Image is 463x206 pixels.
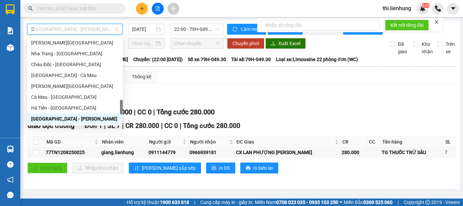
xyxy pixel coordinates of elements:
[435,5,441,12] img: phone-icon
[104,122,106,130] span: |
[450,5,456,12] span: caret-down
[381,136,444,148] th: Tên hàng
[271,41,276,46] span: download
[189,149,234,156] div: 0966939181
[382,149,442,156] div: TG THUỐC TRỪ SÂU
[180,122,181,130] span: |
[444,136,456,148] th: SL
[153,108,155,116] span: |
[132,40,155,47] input: Chọn ngày
[101,149,146,156] div: giang.lienhung
[167,3,179,15] button: aim
[157,108,215,116] span: Tổng cước 280.000
[434,20,439,24] span: close
[134,166,139,171] span: sort-ascending
[7,161,14,168] span: question-circle
[200,199,253,206] span: Cung cấp máy in - giấy in:
[445,149,455,156] div: 7
[31,93,119,101] div: Cà Mau - [GEOGRAPHIC_DATA]
[164,122,178,130] span: CC 0
[45,148,100,157] td: 77TN1208250025
[132,25,155,33] input: 12/08/2025
[194,199,195,206] span: |
[276,200,338,205] strong: 0708 023 035 - 0935 103 250
[276,56,358,63] span: Loại xe: Limousine 22 phòng đơn (WC)
[227,38,264,49] button: Chuyển phơi
[174,38,220,49] span: Chọn chuyến
[7,146,14,153] img: warehouse-icon
[27,122,75,130] span: Giao dọc đường
[133,56,183,63] span: Chuyến: (22:00 [DATE])
[421,3,430,8] sup: NaN
[241,25,261,33] span: Làm mới
[27,70,123,81] div: Nha Trang - Cà Mau
[420,5,426,12] img: icon-new-feature
[206,163,235,173] button: printerIn DS
[31,104,119,112] div: Hà Tiên - [GEOGRAPHIC_DATA]
[161,122,163,130] span: |
[255,199,338,206] span: Miền Nam
[233,27,238,32] span: sync
[31,72,119,79] div: [GEOGRAPHIC_DATA] - Cà Mau
[31,115,119,123] div: [GEOGRAPHIC_DATA] - [PERSON_NAME]
[27,92,123,102] div: Cà Mau - Nha Trang
[7,44,14,51] img: warehouse-icon
[340,201,342,204] span: ⚪️
[447,3,459,15] button: caret-down
[443,40,458,55] span: Trên xe
[155,6,160,11] span: file-add
[46,138,93,146] span: Mã GD
[7,27,14,34] img: solution-icon
[398,199,399,206] span: |
[7,192,14,198] span: message
[85,122,103,130] span: Đơn 1
[27,113,123,124] div: Nha Trang - Hồ Chí Minh
[129,163,201,173] button: sort-ascending[PERSON_NAME] sắp xếp
[27,37,123,48] div: Gia Lai - Nha Trang
[265,38,306,49] button: downloadXuất Excel
[122,122,124,130] span: |
[31,82,119,90] div: [PERSON_NAME][GEOGRAPHIC_DATA]
[27,59,123,70] div: Châu Đốc - Nha Trang
[344,199,392,206] span: Miền Bắc
[140,6,144,11] span: plus
[237,138,334,146] span: ĐC Giao
[341,136,367,148] th: CR
[183,122,240,130] span: Tổng cước 280.000
[100,136,147,148] th: Nhân viên
[236,149,339,156] div: CX LAN PHƯỢNG [PERSON_NAME]
[27,102,123,113] div: Hà Tiên - Nha Trang
[46,149,99,156] div: 77TN1208250025
[190,138,228,146] span: Người nhận
[27,163,67,173] button: uploadGiao hàng
[6,4,15,15] img: logo-vxr
[425,200,430,205] span: copyright
[171,6,176,11] span: aim
[227,24,266,35] button: syncLàm mới
[136,3,148,15] button: plus
[7,176,14,183] span: notification
[31,61,119,68] div: Châu Đốc - [GEOGRAPHIC_DATA]
[253,164,273,172] span: In biên lai
[142,164,196,172] span: [PERSON_NAME] sắp xếp
[31,39,119,46] div: [PERSON_NAME][GEOGRAPHIC_DATA]
[395,40,410,55] span: Đã giao
[134,108,136,116] span: |
[127,199,189,206] span: Hỗ trợ kỹ thuật:
[212,166,216,171] span: printer
[31,50,119,57] div: Nha Trang - [GEOGRAPHIC_DATA]
[28,6,33,11] span: search
[174,24,220,34] span: 22:00 - 79H-049.30
[137,108,152,116] span: CC 0
[342,149,366,156] div: 280.000
[37,5,117,12] input: Tìm tên, số ĐT hoặc mã đơn
[231,56,271,63] span: Tài xế: 79H-049.30
[219,164,230,172] span: In DS
[188,56,226,63] span: Số xe: 79H-049.30
[152,3,164,15] button: file-add
[367,136,381,148] th: CC
[278,40,300,47] span: Xuất Excel
[125,122,159,130] span: CR 280.000
[390,21,423,29] span: Kết nối tổng đài
[160,200,189,205] strong: 1900 633 818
